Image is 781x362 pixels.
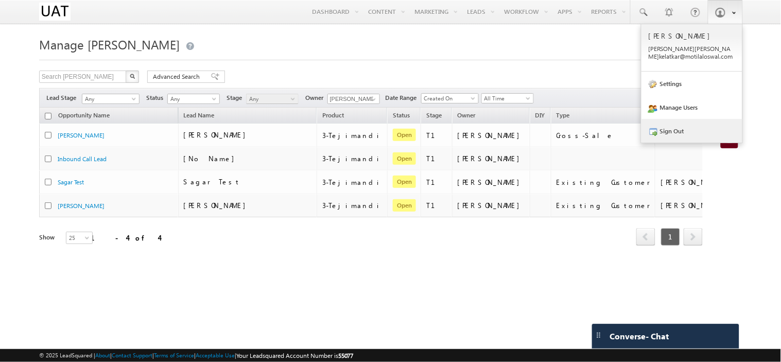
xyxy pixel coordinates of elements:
div: 3-Tejimandi [322,178,383,187]
div: [PERSON_NAME][EMAIL_ADDRESS][DOMAIN_NAME] [661,201,763,210]
div: Show [39,233,58,242]
span: Status [146,93,167,102]
a: Sign Out [641,119,742,143]
a: Terms of Service [154,352,194,358]
span: Any [247,94,296,104]
div: [PERSON_NAME] [458,131,525,140]
a: 25 [66,232,93,244]
a: Acceptable Use [196,352,235,358]
span: Lead Stage [46,93,80,102]
a: Show All Items [366,94,379,105]
span: next [684,228,703,246]
span: Opportunity Name [58,111,110,119]
img: Custom Logo [39,3,71,21]
a: [PERSON_NAME] [PERSON_NAME][PERSON_NAME]kelatkar@motilaloswal.com [641,24,742,72]
span: Date Range [386,93,421,102]
span: Open [393,199,416,212]
a: Settings [641,72,742,95]
div: 3-Tejimandi [322,201,383,210]
a: Any [82,94,140,104]
input: Type to Search [327,94,380,104]
span: Converse - Chat [610,332,669,341]
a: All Time [481,93,534,104]
div: T1 [426,201,447,210]
div: 3-Tejimandi [322,154,383,163]
input: Check all records [45,113,51,119]
div: [PERSON_NAME] [458,201,525,210]
span: © 2025 LeadSquared | | | | | [39,351,354,360]
a: DIY [530,110,550,123]
div: 3-Tejimandi [322,131,383,140]
a: Opportunity Name [53,110,115,123]
a: Manage Users [641,95,742,119]
span: Owner [458,111,476,119]
span: 1 [661,228,680,246]
span: Your Leadsquared Account Number is [236,352,354,359]
div: T1 [426,178,447,187]
div: T1 [426,154,447,163]
span: [No Name] [184,154,240,163]
span: Lead Name [179,110,220,123]
div: [PERSON_NAME] [458,154,525,163]
span: [PERSON_NAME] [184,130,251,139]
a: Any [167,94,220,104]
span: All Time [482,94,531,103]
div: [PERSON_NAME] [458,178,525,187]
a: Stage [421,110,447,123]
img: carter-drag [595,331,603,339]
a: next [684,229,703,246]
span: 25 [66,233,94,243]
span: Open [393,152,416,165]
span: Open [393,176,416,188]
a: Type [551,110,575,123]
a: [PERSON_NAME] [58,202,105,210]
span: DIY [535,111,545,119]
span: Open [393,129,416,141]
span: Manage [PERSON_NAME] [39,36,180,53]
img: Search [130,74,135,79]
span: Stage [426,111,442,119]
a: Any [246,94,299,104]
p: [PERSON_NAME] [PERSON_NAME]kel atkar @moti lalos wal.c om [648,45,736,60]
span: Stage [227,93,246,102]
div: Existing Customer [557,201,651,210]
div: T1 [426,131,447,140]
span: Any [168,94,217,104]
a: About [95,352,110,358]
div: 1 - 4 of 4 [91,232,159,244]
span: Owner [305,93,327,102]
span: Advanced Search [153,72,203,81]
a: Sagar Test [58,178,84,186]
a: Status [388,110,415,123]
div: Existing Customer [557,178,651,187]
div: Cross-Sale [557,131,651,140]
span: 55077 [338,352,354,359]
span: Any [82,94,136,104]
span: Sagar Test [184,177,241,186]
span: Created On [422,94,475,103]
a: [PERSON_NAME] [58,131,105,139]
div: [PERSON_NAME][EMAIL_ADDRESS][DOMAIN_NAME] [661,178,763,187]
a: Inbound Call Lead [58,155,107,163]
span: prev [636,228,655,246]
a: prev [636,229,655,246]
span: [PERSON_NAME] [184,201,251,210]
a: Contact Support [112,352,152,358]
span: Type [557,111,570,119]
span: Product [322,111,344,119]
p: [PERSON_NAME] [648,31,736,40]
a: Created On [421,93,479,104]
